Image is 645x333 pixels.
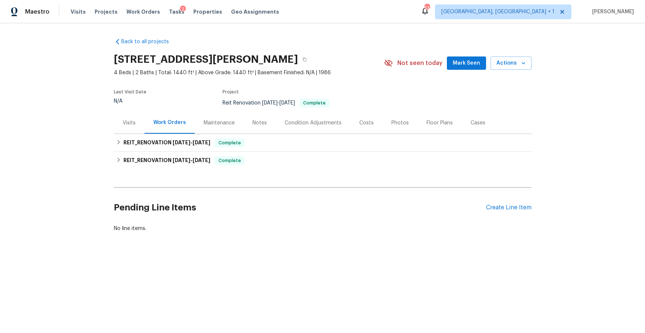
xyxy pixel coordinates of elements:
[114,69,384,76] span: 4 Beds | 2 Baths | Total: 1440 ft² | Above Grade: 1440 ft² | Basement Finished: N/A | 1986
[285,119,342,127] div: Condition Adjustments
[490,56,532,70] button: Actions
[262,100,278,106] span: [DATE]
[114,152,532,169] div: REIT_RENOVATION [DATE]-[DATE]Complete
[252,119,267,127] div: Notes
[279,100,295,106] span: [DATE]
[173,158,210,163] span: -
[298,53,311,66] button: Copy Address
[153,119,186,126] div: Work Orders
[123,138,210,147] h6: REIT_RENOVATION
[300,101,329,105] span: Complete
[359,119,374,127] div: Costs
[215,139,244,147] span: Complete
[486,204,532,211] div: Create Line Item
[114,90,146,94] span: Last Visit Date
[223,90,239,94] span: Project
[95,8,118,16] span: Projects
[114,38,185,45] a: Back to all projects
[173,140,210,145] span: -
[424,4,430,12] div: 53
[123,156,210,165] h6: REIT_RENOVATION
[441,8,554,16] span: [GEOGRAPHIC_DATA], [GEOGRAPHIC_DATA] + 1
[193,140,210,145] span: [DATE]
[114,56,298,63] h2: [STREET_ADDRESS][PERSON_NAME]
[231,8,279,16] span: Geo Assignments
[173,158,190,163] span: [DATE]
[496,59,526,68] span: Actions
[25,8,50,16] span: Maestro
[204,119,235,127] div: Maintenance
[193,8,222,16] span: Properties
[71,8,86,16] span: Visits
[589,8,634,16] span: [PERSON_NAME]
[471,119,485,127] div: Cases
[215,157,244,164] span: Complete
[262,100,295,106] span: -
[114,99,146,104] div: N/A
[114,190,486,225] h2: Pending Line Items
[126,8,160,16] span: Work Orders
[114,225,532,232] div: No line items.
[223,100,329,106] span: Reit Renovation
[193,158,210,163] span: [DATE]
[114,134,532,152] div: REIT_RENOVATION [DATE]-[DATE]Complete
[173,140,190,145] span: [DATE]
[391,119,409,127] div: Photos
[447,56,486,70] button: Mark Seen
[453,59,480,68] span: Mark Seen
[397,59,442,67] span: Not seen today
[123,119,136,127] div: Visits
[427,119,453,127] div: Floor Plans
[169,9,184,14] span: Tasks
[180,6,186,13] div: 2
